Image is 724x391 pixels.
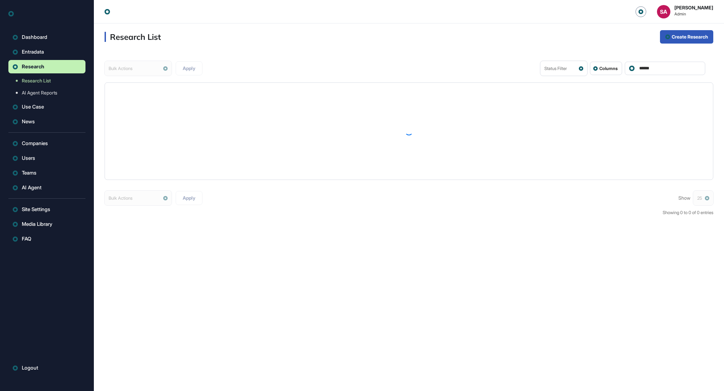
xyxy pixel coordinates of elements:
a: Logout [8,361,85,375]
button: FAQ [8,232,85,246]
button: Users [8,151,85,165]
button: Site Settings [8,203,85,216]
span: Media Library [22,221,52,227]
button: Companies [8,137,85,150]
span: Logout [22,365,38,371]
span: Site Settings [22,207,50,212]
strong: [PERSON_NAME] [674,5,713,10]
span: Research List [22,78,51,83]
span: Teams [22,170,37,176]
h3: Research List [105,32,161,42]
span: Companies [22,141,48,146]
span: Use Case [22,104,44,110]
span: Research [22,64,44,69]
button: AI Agent [8,181,85,194]
span: Admin [674,12,713,16]
span: News [22,119,35,124]
a: Dashboard [8,30,85,44]
button: SA [657,5,670,18]
span: AI Agent [22,185,42,190]
button: News [8,115,85,128]
span: Users [22,155,35,161]
div: Showing 0 to 0 of 0 entries [663,209,713,216]
button: Use Case [8,100,85,114]
span: Dashboard [22,35,47,40]
span: AI Agent Reports [22,90,57,95]
button: Media Library [8,217,85,231]
a: Research List [12,75,85,87]
span: FAQ [22,236,31,242]
button: Entradata [8,45,85,59]
button: Columns [590,62,622,75]
button: Research [8,60,85,73]
a: AI Agent Reports [12,87,85,99]
span: Status Filter [544,66,567,71]
a: Create Research [660,30,713,44]
span: Show [678,195,690,201]
span: Entradata [22,49,44,55]
button: Teams [8,166,85,180]
span: Columns [599,66,618,71]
